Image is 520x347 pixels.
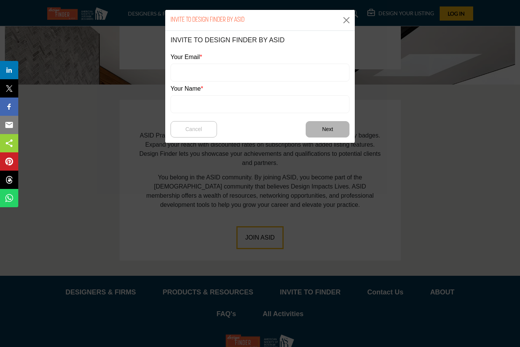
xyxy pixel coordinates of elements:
label: Your Email [171,53,202,62]
h1: INVITE TO DESIGN FINDER BY ASID [171,15,244,25]
h5: INVITE TO DESIGN FINDER BY ASID [171,36,285,44]
button: Close [341,14,352,26]
button: Cancel [171,121,217,138]
button: Next [306,121,349,138]
label: Your Name [171,84,203,93]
